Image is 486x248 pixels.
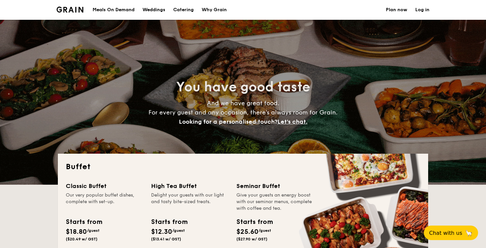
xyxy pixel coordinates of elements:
span: ($20.49 w/ GST) [66,237,98,241]
div: Give your guests an energy boost with our seminar menus, complete with coffee and tea. [236,192,314,212]
span: /guest [87,228,100,233]
div: Starts from [66,217,102,227]
div: Delight your guests with our light and tasty bite-sized treats. [151,192,228,212]
span: Looking for a personalised touch? [179,118,277,125]
div: Seminar Buffet [236,181,314,191]
span: You have good taste [176,79,310,95]
span: ($13.41 w/ GST) [151,237,181,241]
a: Logotype [57,7,83,13]
div: Starts from [151,217,187,227]
button: Chat with us🦙 [424,226,478,240]
span: /guest [172,228,185,233]
span: And we have great food. For every guest and any occasion, there’s always room for Grain. [148,100,338,125]
span: Let's chat. [277,118,307,125]
span: ($27.90 w/ GST) [236,237,267,241]
span: $25.60 [236,228,259,236]
span: Chat with us [429,230,462,236]
img: Grain [57,7,83,13]
h2: Buffet [66,162,420,172]
div: Starts from [236,217,272,227]
div: High Tea Buffet [151,181,228,191]
span: $12.30 [151,228,172,236]
span: $18.80 [66,228,87,236]
span: /guest [259,228,271,233]
div: Our very popular buffet dishes, complete with set-up. [66,192,143,212]
div: Classic Buffet [66,181,143,191]
span: 🦙 [465,229,473,237]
